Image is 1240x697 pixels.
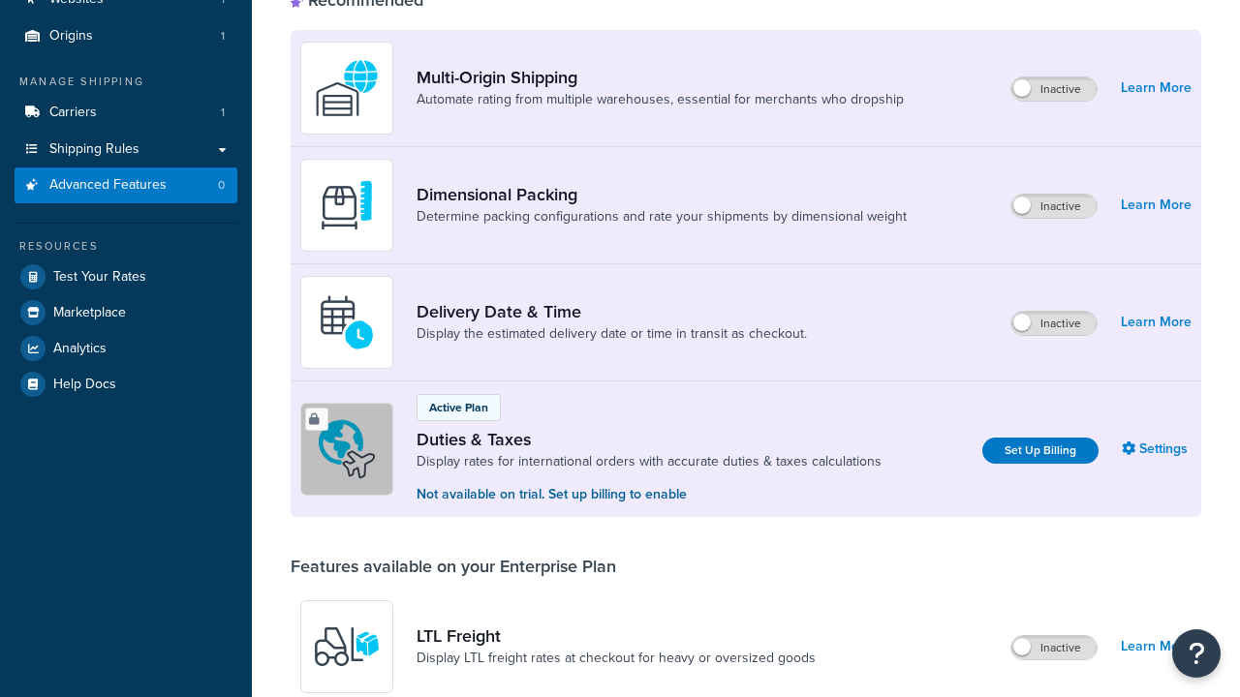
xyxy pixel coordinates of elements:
span: 1 [221,105,225,121]
span: Analytics [53,341,107,357]
a: Duties & Taxes [417,429,882,450]
li: Origins [15,18,237,54]
label: Inactive [1011,195,1097,218]
p: Active Plan [429,399,488,416]
span: Advanced Features [49,177,167,194]
a: Learn More [1121,309,1192,336]
a: Help Docs [15,367,237,402]
span: 1 [221,28,225,45]
a: Set Up Billing [982,438,1099,464]
a: Display LTL freight rates at checkout for heavy or oversized goods [417,649,816,668]
span: Origins [49,28,93,45]
a: Learn More [1121,192,1192,219]
a: Advanced Features0 [15,167,237,203]
img: DTVBYsAAAAAASUVORK5CYII= [313,171,381,239]
a: Marketplace [15,295,237,330]
img: y79ZsPf0fXUFUhFXDzUgf+ktZg5F2+ohG75+v3d2s1D9TjoU8PiyCIluIjV41seZevKCRuEjTPPOKHJsQcmKCXGdfprl3L4q7... [313,613,381,681]
span: Help Docs [53,377,116,393]
span: Test Your Rates [53,269,146,286]
label: Inactive [1011,312,1097,335]
a: LTL Freight [417,625,816,647]
label: Inactive [1011,636,1097,659]
a: Dimensional Packing [417,184,907,205]
div: Features available on your Enterprise Plan [291,556,616,577]
a: Learn More [1121,633,1192,660]
a: Origins1 [15,18,237,54]
a: Shipping Rules [15,132,237,167]
a: Delivery Date & Time [417,301,807,322]
label: Inactive [1011,77,1097,101]
a: Automate rating from multiple warehouses, essential for merchants who dropship [417,90,904,109]
a: Display the estimated delivery date or time in transit as checkout. [417,324,807,344]
div: Resources [15,238,237,255]
button: Open Resource Center [1172,629,1221,678]
div: Manage Shipping [15,74,237,90]
a: Display rates for international orders with accurate duties & taxes calculations [417,452,882,471]
a: Learn More [1121,75,1192,102]
img: gfkeb5ejjkALwAAAABJRU5ErkJggg== [313,288,381,356]
li: Carriers [15,95,237,131]
span: Shipping Rules [49,141,139,158]
span: Marketplace [53,305,126,321]
a: Test Your Rates [15,259,237,294]
p: Not available on trial. Set up billing to enable [417,484,882,505]
img: WatD5o0RtDAAAAAElFTkSuQmCC [313,54,381,122]
a: Carriers1 [15,95,237,131]
span: 0 [218,177,225,194]
li: Advanced Features [15,167,237,203]
a: Settings [1122,436,1192,463]
span: Carriers [49,105,97,121]
a: Multi-Origin Shipping [417,67,904,88]
a: Analytics [15,331,237,366]
a: Determine packing configurations and rate your shipments by dimensional weight [417,207,907,227]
